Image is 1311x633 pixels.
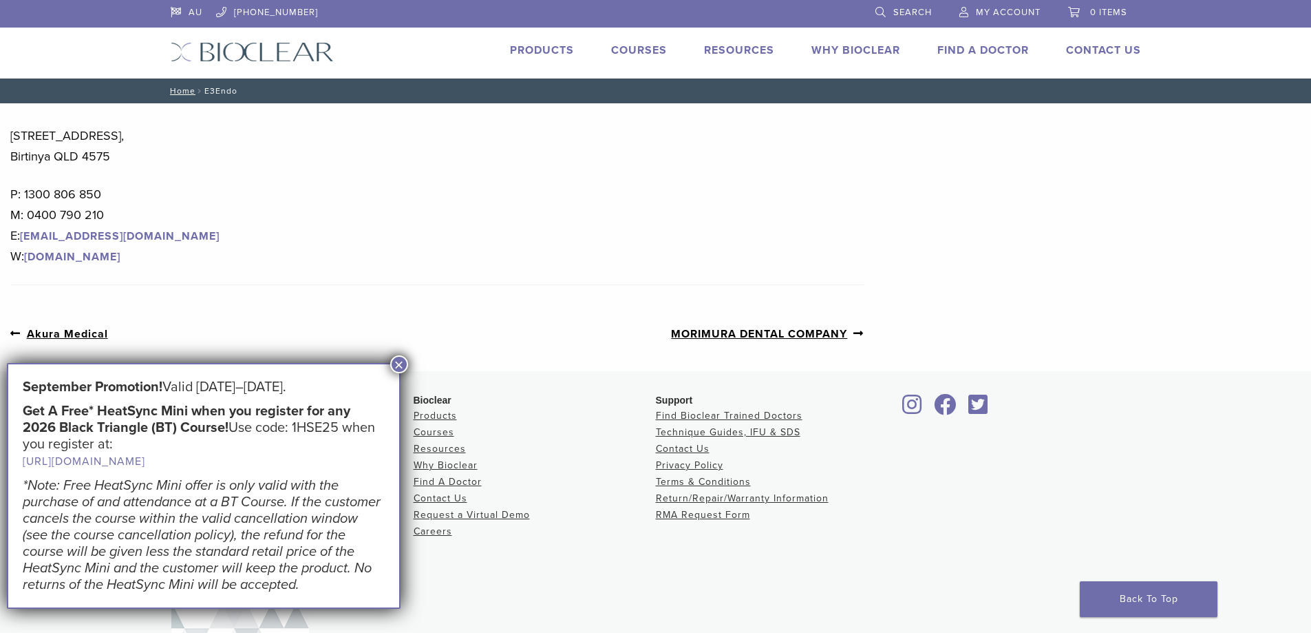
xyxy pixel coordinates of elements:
a: Technique Guides, IFU & SDS [656,426,800,438]
a: Privacy Policy [656,459,723,471]
em: *Note: Free HeatSync Mini offer is only valid with the purchase of and attendance at a BT Course.... [23,477,381,593]
h5: Use code: 1HSE25 when you register at: [23,403,385,470]
span: / [195,87,204,94]
a: Why Bioclear [811,43,900,57]
a: Contact Us [414,492,467,504]
a: Bioclear [964,402,993,416]
a: Careers [414,526,452,537]
a: Akura Medical [10,325,108,342]
a: MORIMURA DENTAL COMPANY [671,325,864,342]
a: [DOMAIN_NAME] [24,250,120,264]
a: Courses [414,426,454,438]
a: Contact Us [1066,43,1141,57]
a: [EMAIL_ADDRESS][DOMAIN_NAME] [20,229,220,243]
a: Resources [414,443,466,455]
span: Search [893,7,932,18]
p: [STREET_ADDRESS], Birtinya QLD 4575 [10,125,864,167]
a: [URL][DOMAIN_NAME] [23,455,145,468]
p: P: 1300 806 850 M: 0400 790 210 E: W: [10,184,864,267]
a: Products [510,43,574,57]
a: Contact Us [656,443,710,455]
strong: Get A Free* HeatSync Mini when you register for any 2026 Black Triangle (BT) Course! [23,403,350,436]
nav: Post Navigation [10,296,864,371]
a: Courses [611,43,667,57]
a: RMA Request Form [656,509,750,521]
a: Home [166,86,195,96]
a: Why Bioclear [414,459,478,471]
nav: E3Endo [160,79,1151,103]
a: Terms & Conditions [656,476,751,488]
span: Bioclear [414,395,451,406]
a: Return/Repair/Warranty Information [656,492,829,504]
span: 0 items [1090,7,1127,18]
a: Back To Top [1080,581,1217,617]
a: Bioclear [898,402,927,416]
span: My Account [976,7,1041,18]
a: Find A Doctor [414,476,482,488]
a: Resources [704,43,774,57]
a: Request a Virtual Demo [414,509,530,521]
button: Close [390,355,408,373]
a: Find A Doctor [937,43,1029,57]
a: Bioclear [930,402,961,416]
strong: September Promotion! [23,379,162,395]
a: Products [414,410,457,422]
h5: Valid [DATE]–[DATE]. [23,379,385,395]
img: Bioclear [171,42,334,62]
span: Support [656,395,693,406]
a: Find Bioclear Trained Doctors [656,410,802,422]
